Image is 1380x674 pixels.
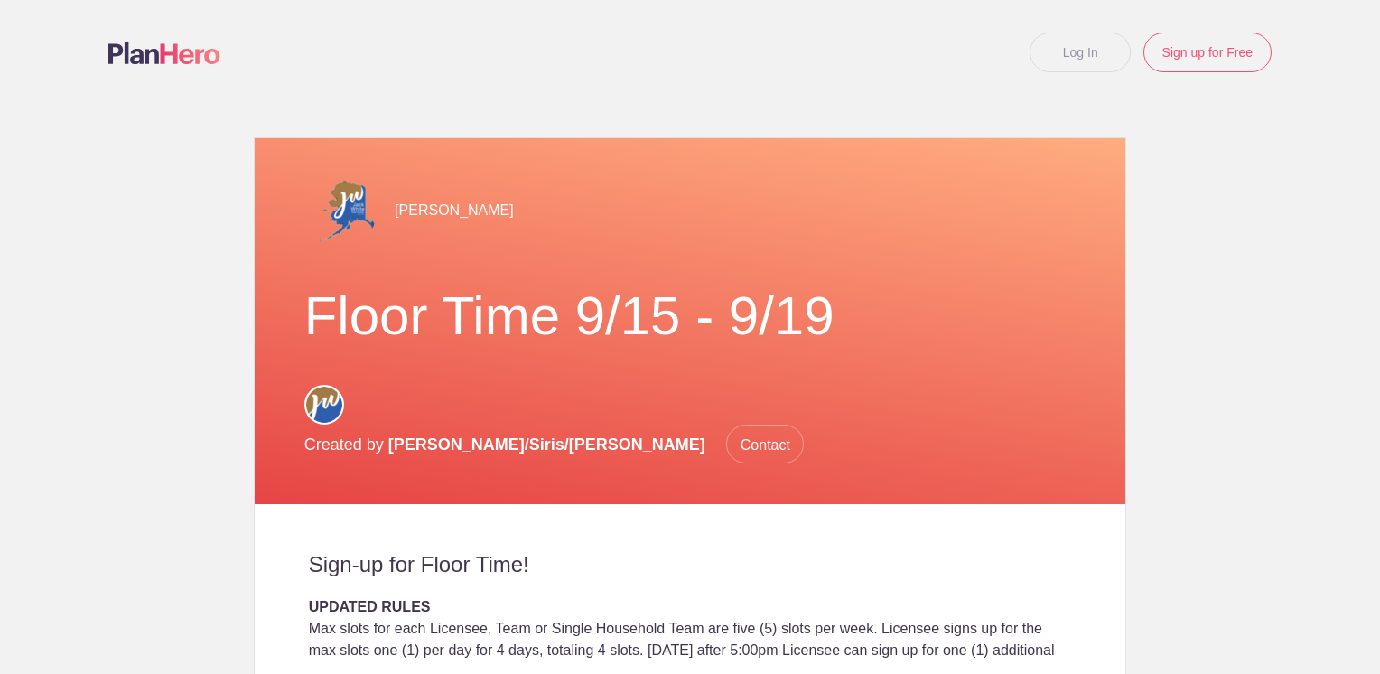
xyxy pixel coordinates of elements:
a: Log In [1030,33,1131,72]
strong: UPDATED RULES [309,599,431,614]
span: [PERSON_NAME]/Siris/[PERSON_NAME] [388,435,705,454]
h1: Floor Time 9/15 - 9/19 [304,284,1077,349]
span: Contact [726,425,804,463]
p: Created by [304,425,804,464]
h2: Sign-up for Floor Time! [309,551,1072,578]
img: Circle for social [304,385,344,425]
a: Sign up for Free [1143,33,1272,72]
div: [PERSON_NAME] [304,174,1077,248]
img: Alaska jw logo transparent [304,175,377,248]
img: Logo main planhero [108,42,220,64]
